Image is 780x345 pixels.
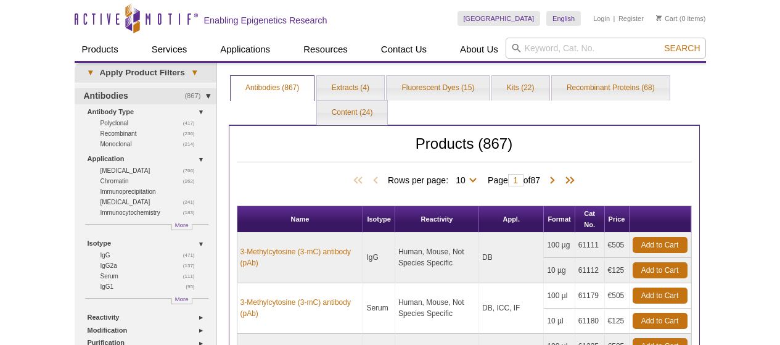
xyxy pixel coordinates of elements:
a: 3-Methylcytosine (3-mC) antibody (pAb) [240,297,360,319]
a: (95)IgG1 [101,281,202,292]
span: (95) [186,281,201,292]
th: Reactivity [395,206,479,233]
a: 3-Methylcytosine (3-mC) antibody (pAb) [240,246,360,268]
a: Recombinant Proteins (68) [552,76,670,101]
td: 61179 [575,283,605,309]
th: Cat No. [575,206,605,233]
li: (0 items) [656,11,706,26]
th: Name [237,206,364,233]
span: (417) [183,118,202,128]
span: (471) [183,250,202,260]
a: Content (24) [317,101,388,125]
span: (236) [183,128,202,139]
span: Next Page [546,175,559,187]
td: Human, Mouse, Not Species Specific [395,283,479,334]
span: (241) [183,197,202,207]
a: Applications [213,38,277,61]
a: (867)Antibodies [75,88,216,104]
a: [GEOGRAPHIC_DATA] [458,11,541,26]
span: (137) [183,260,202,271]
td: 100 µl [544,283,575,309]
a: (111)Serum [101,271,202,281]
span: Last Page [559,175,577,187]
a: Resources [296,38,355,61]
a: Extracts (4) [317,76,384,101]
td: €505 [605,283,630,309]
a: (214)Monoclonal [101,139,202,149]
td: 61111 [575,233,605,258]
td: IgG [363,233,395,283]
a: ▾Apply Product Filters▾ [75,63,216,83]
a: Add to Cart [633,313,688,329]
td: €125 [605,309,630,334]
span: (183) [183,207,202,218]
td: 10 µl [544,309,575,334]
a: Kits (22) [492,76,549,101]
a: (236)Recombinant [101,128,202,139]
input: Keyword, Cat. No. [506,38,706,59]
li: | [614,11,615,26]
span: More [175,294,189,304]
a: Antibodies (867) [231,76,314,101]
a: Services [144,38,195,61]
a: Contact Us [374,38,434,61]
a: Cart [656,14,678,23]
span: Rows per page: [388,173,482,186]
a: Application [88,152,209,165]
span: (867) [184,88,207,104]
th: Isotype [363,206,395,233]
span: (111) [183,271,202,281]
th: Price [605,206,630,233]
span: Search [664,43,700,53]
th: Format [544,206,575,233]
a: Isotype [88,237,209,250]
td: Serum [363,283,395,334]
a: More [171,224,192,230]
a: (137)IgG2a [101,260,202,271]
td: DB, ICC, IF [479,283,544,334]
td: 61112 [575,258,605,283]
a: (766)[MEDICAL_DATA] [101,165,202,176]
span: ▾ [81,67,100,78]
span: 87 [530,175,540,185]
a: (262)Chromatin Immunoprecipitation [101,176,202,197]
a: Products [75,38,126,61]
a: More [171,298,192,304]
h2: Products (867) [237,138,692,162]
td: 61180 [575,309,605,334]
span: Previous Page [369,175,382,187]
span: Page of [482,174,546,186]
a: Fluorescent Dyes (15) [387,76,489,101]
a: (471)IgG [101,250,202,260]
img: Your Cart [656,15,662,21]
td: Human, Mouse, Not Species Specific [395,233,479,283]
span: ▾ [185,67,204,78]
span: More [175,220,189,230]
th: Appl. [479,206,544,233]
span: (262) [183,176,202,186]
td: 10 µg [544,258,575,283]
a: Register [618,14,644,23]
a: (417)Polyclonal [101,118,202,128]
a: Add to Cart [633,237,688,253]
td: DB [479,233,544,283]
td: €125 [605,258,630,283]
a: Antibody Type [88,106,209,118]
a: Modification [88,324,209,337]
button: Search [660,43,704,54]
span: (214) [183,139,202,149]
a: (183)Immunocytochemistry [101,207,202,218]
span: (766) [183,165,202,176]
td: 100 µg [544,233,575,258]
td: €505 [605,233,630,258]
a: Add to Cart [633,288,688,304]
a: English [546,11,581,26]
a: Reactivity [88,311,209,324]
a: Add to Cart [633,262,688,278]
h2: Enabling Epigenetics Research [204,15,327,26]
a: Login [593,14,610,23]
span: First Page [351,175,369,187]
a: (241)[MEDICAL_DATA] [101,197,202,207]
a: About Us [453,38,506,61]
